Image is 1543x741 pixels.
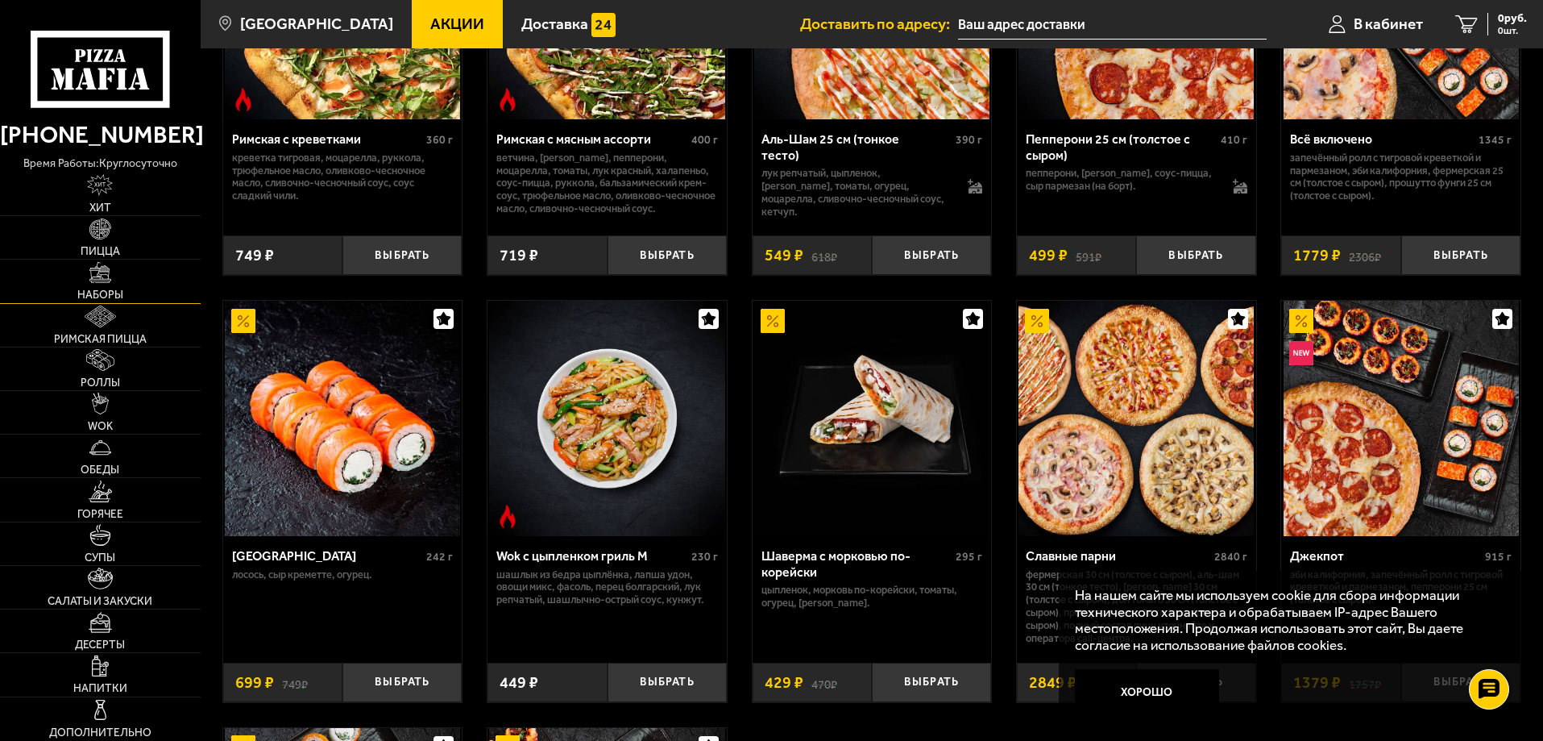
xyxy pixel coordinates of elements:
span: Хит [89,202,111,214]
span: В кабинет [1354,16,1423,31]
button: Выбрать [1136,235,1255,275]
span: Напитки [73,683,127,694]
span: Десерты [75,639,125,651]
button: Выбрать [608,663,727,702]
s: 591 ₽ [1076,248,1101,264]
p: цыпленок, морковь по-корейски, томаты, огурец, [PERSON_NAME]. [761,584,983,610]
div: Римская с мясным ассорти [496,131,687,147]
p: лук репчатый, цыпленок, [PERSON_NAME], томаты, огурец, моцарелла, сливочно-чесночный соус, кетчуп. [761,167,952,219]
img: Джекпот [1284,301,1519,536]
img: 15daf4d41897b9f0e9f617042186c801.svg [591,13,616,37]
span: Пицца [81,246,120,257]
p: Эби Калифорния, Запечённый ролл с тигровой креветкой и пармезаном, Пепперони 25 см (толстое с сыр... [1290,568,1512,607]
span: WOK [88,421,113,432]
p: Фермерская 30 см (толстое с сыром), Аль-Шам 30 см (тонкое тесто), [PERSON_NAME] 30 см (толстое с ... [1026,568,1247,646]
img: Филадельфия [225,301,460,536]
span: Доставка [521,16,588,31]
button: Хорошо [1075,669,1220,718]
span: 242 г [426,550,453,564]
button: Выбрать [608,235,727,275]
s: 2306 ₽ [1349,248,1381,264]
button: Выбрать [872,235,991,275]
div: Пепперони 25 см (толстое с сыром) [1026,131,1217,162]
span: Римская пицца [54,334,147,345]
p: пепперони, [PERSON_NAME], соус-пицца, сыр пармезан (на борт). [1026,167,1217,193]
span: 360 г [426,133,453,147]
span: Горячее [77,509,123,520]
img: Акционный [761,309,785,333]
img: Острое блюдо [496,88,520,112]
p: шашлык из бедра цыплёнка, лапша удон, овощи микс, фасоль, перец болгарский, лук репчатый, шашлычн... [496,568,718,607]
a: АкционныйШаверма с морковью по-корейски [753,301,992,536]
img: Острое блюдо [231,88,255,112]
p: ветчина, [PERSON_NAME], пепперони, моцарелла, томаты, лук красный, халапеньо, соус-пицца, руккола... [496,152,718,216]
a: АкционныйНовинкаДжекпот [1281,301,1520,536]
span: Доставить по адресу: [800,16,958,31]
span: 410 г [1221,133,1247,147]
img: Новинка [1289,341,1313,365]
button: Выбрать [342,235,462,275]
span: 499 ₽ [1029,248,1068,264]
div: Славные парни [1026,548,1210,564]
span: Обеды [81,464,119,476]
span: Роллы [81,377,120,389]
img: Шаверма с морковью по-корейски [754,301,989,536]
span: 749 ₽ [235,248,274,264]
div: Джекпот [1290,548,1481,564]
img: Акционный [1025,309,1049,333]
div: Всё включено [1290,131,1475,147]
span: Супы [85,552,115,564]
button: Выбрать [342,663,462,702]
span: 230 г [691,550,718,564]
span: 295 г [956,550,982,564]
a: Острое блюдоWok с цыпленком гриль M [487,301,727,536]
p: креветка тигровая, моцарелла, руккола, трюфельное масло, оливково-чесночное масло, сливочно-чесно... [232,152,454,203]
span: Акции [430,16,484,31]
div: Wok с цыпленком гриль M [496,548,687,564]
s: 618 ₽ [811,248,837,264]
img: Акционный [1289,309,1313,333]
span: [GEOGRAPHIC_DATA] [240,16,393,31]
p: На нашем сайте мы используем cookie для сбора информации технического характера и обрабатываем IP... [1075,587,1496,654]
span: 915 г [1485,550,1512,564]
img: Wok с цыпленком гриль M [489,301,724,536]
p: лосось, Сыр креметте, огурец. [232,568,454,581]
span: 1345 г [1479,133,1512,147]
input: Ваш адрес доставки [958,10,1267,40]
span: 0 руб. [1498,13,1527,24]
span: 400 г [691,133,718,147]
a: АкционныйФиладельфия [223,301,462,536]
span: 699 ₽ [235,675,274,691]
div: Римская с креветками [232,131,423,147]
span: 390 г [956,133,982,147]
span: 2840 г [1214,550,1247,564]
span: 0 шт. [1498,26,1527,35]
p: Запечённый ролл с тигровой креветкой и пармезаном, Эби Калифорния, Фермерская 25 см (толстое с сы... [1290,152,1512,203]
a: АкционныйСлавные парни [1017,301,1256,536]
img: Острое блюдо [496,505,520,529]
span: 549 ₽ [765,248,803,264]
button: Выбрать [872,663,991,702]
span: 1779 ₽ [1293,248,1341,264]
span: 429 ₽ [765,675,803,691]
span: 719 ₽ [500,248,538,264]
span: 2849 ₽ [1029,675,1076,691]
img: Акционный [231,309,255,333]
span: Дополнительно [49,727,151,739]
div: [GEOGRAPHIC_DATA] [232,548,423,564]
s: 470 ₽ [811,675,837,691]
div: Аль-Шам 25 см (тонкое тесто) [761,131,952,162]
button: Выбрать [1401,235,1520,275]
span: 449 ₽ [500,675,538,691]
span: Салаты и закуски [48,596,152,607]
img: Славные парни [1018,301,1254,536]
span: Наборы [77,289,123,301]
div: Шаверма с морковью по-корейски [761,548,952,579]
s: 749 ₽ [282,675,308,691]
